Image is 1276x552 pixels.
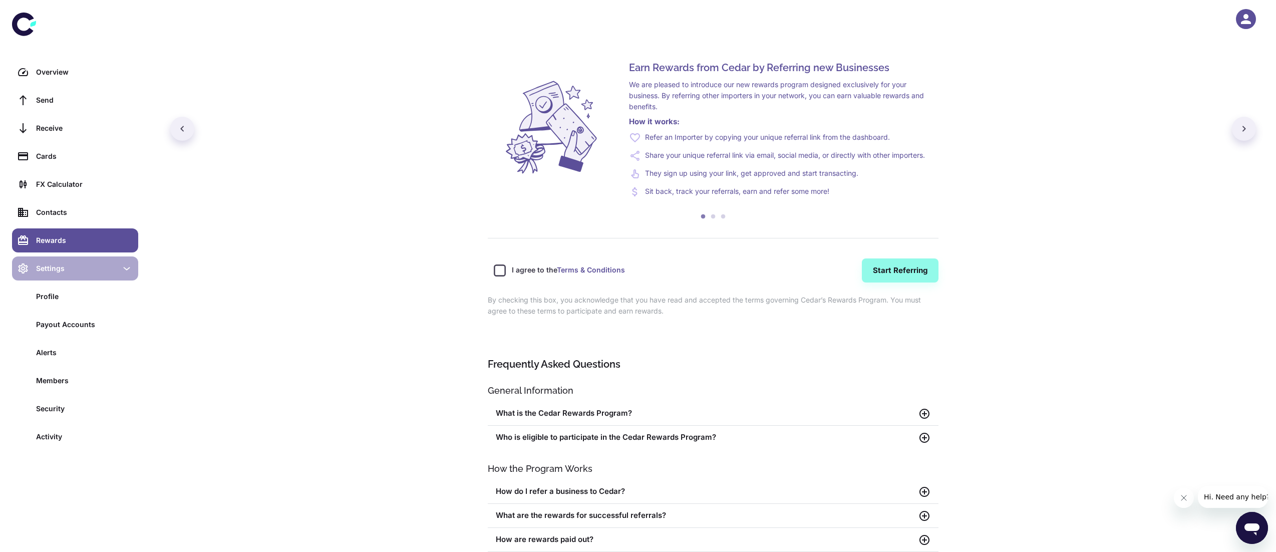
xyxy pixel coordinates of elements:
button: 3 [718,212,728,222]
div: Send [36,95,132,106]
a: Payout Accounts [12,313,138,337]
a: Contacts [12,200,138,224]
div: Activity [36,431,132,442]
div: Overview [36,67,132,78]
div: How are rewards paid out? [488,528,938,552]
div: Cards [36,151,132,162]
h6: General Information [488,384,938,398]
p: They sign up using your link, get approved and start transacting. [645,168,858,180]
a: Alerts [12,341,138,365]
button: 1 [698,212,708,222]
span: Hi. Need any help? [6,7,72,15]
div: Alerts [36,347,132,358]
a: FX Calculator [12,172,138,196]
div: Security [36,403,132,414]
a: Activity [12,425,138,449]
p: By checking this box, you acknowledge that you have read and accepted the terms governing Cedar’s... [488,295,938,317]
p: Refer an Importer by copying your unique referral link from the dashboard. [645,132,890,144]
a: Rewards [12,228,138,252]
div: Payout Accounts [36,319,132,330]
div: Profile [36,291,132,302]
p: Share your unique referral link via email, social media, or directly with other importers. [645,150,925,162]
button: 2 [708,212,718,222]
a: Receive [12,116,138,140]
div: Who is eligible to participate in the Cedar Rewards Program? [488,426,938,450]
div: How do I refer a business to Cedar? [488,480,938,504]
a: Members [12,369,138,393]
div: How are rewards paid out? [496,534,918,545]
div: Members [36,375,132,386]
iframe: Button to launch messaging window [1236,512,1268,544]
a: Security [12,397,138,421]
p: Sit back, track your referrals, earn and refer some more! [645,186,829,198]
div: Settings [12,256,138,281]
button: Start Referring [862,258,938,283]
h6: How it works : [629,116,929,128]
div: How do I refer a business to Cedar? [496,486,918,497]
iframe: Close message [1174,488,1194,508]
a: Overview [12,60,138,84]
span: I agree to the [512,264,625,275]
div: What is the Cedar Rewards Program? [496,408,918,419]
div: What are the rewards for successful referrals? [488,504,938,528]
h5: Frequently Asked Questions [488,357,938,372]
div: What are the rewards for successful referrals? [496,510,918,521]
div: Who is eligible to participate in the Cedar Rewards Program? [496,432,918,443]
h5: Earn Rewards from Cedar by Referring new Businesses [629,60,929,75]
a: Profile [12,285,138,309]
a: Cards [12,144,138,168]
div: Contacts [36,207,132,218]
div: FX Calculator [36,179,132,190]
a: Terms & Conditions [557,265,625,274]
div: Rewards [36,235,132,246]
div: Receive [36,123,132,134]
div: What is the Cedar Rewards Program? [488,402,938,426]
div: Settings [36,263,117,274]
h6: How the Program Works [488,462,938,476]
a: Send [12,88,138,112]
p: We are pleased to introduce our new rewards program designed exclusively for your business. By re... [629,79,929,112]
iframe: Message from company [1198,486,1268,508]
